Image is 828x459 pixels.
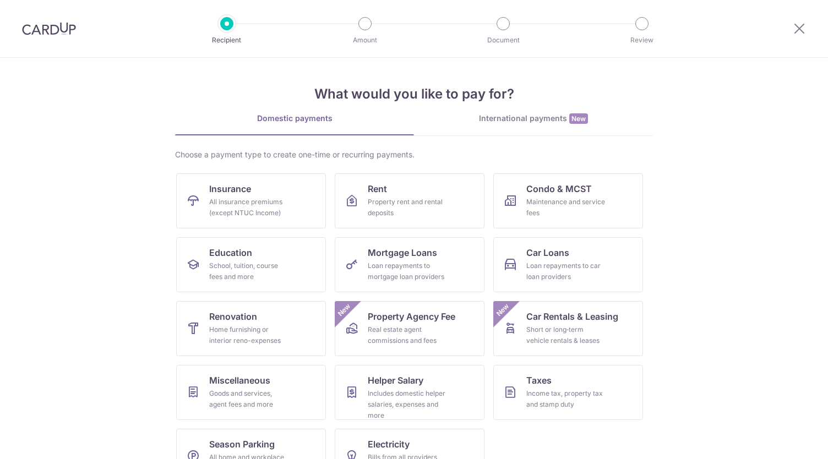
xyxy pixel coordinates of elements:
[209,260,288,282] div: School, tuition, course fees and more
[368,196,447,218] div: Property rent and rental deposits
[209,324,288,346] div: Home furnishing or interior reno-expenses
[368,246,437,259] span: Mortgage Loans
[526,246,569,259] span: Car Loans
[335,237,484,292] a: Mortgage LoansLoan repayments to mortgage loan providers
[494,301,512,319] span: New
[368,374,423,387] span: Helper Salary
[493,301,643,356] a: Car Rentals & LeasingShort or long‑term vehicle rentals & leasesNew
[335,173,484,228] a: RentProperty rent and rental deposits
[368,324,447,346] div: Real estate agent commissions and fees
[601,35,683,46] p: Review
[209,246,252,259] span: Education
[368,310,455,323] span: Property Agency Fee
[209,182,251,195] span: Insurance
[368,182,387,195] span: Rent
[209,388,288,410] div: Goods and services, agent fees and more
[176,301,326,356] a: RenovationHome furnishing or interior reno-expenses
[493,365,643,420] a: TaxesIncome tax, property tax and stamp duty
[368,438,410,451] span: Electricity
[175,113,414,124] div: Domestic payments
[526,324,606,346] div: Short or long‑term vehicle rentals & leases
[493,173,643,228] a: Condo & MCSTMaintenance and service fees
[22,22,76,35] img: CardUp
[526,260,606,282] div: Loan repayments to car loan providers
[368,260,447,282] div: Loan repayments to mortgage loan providers
[526,182,592,195] span: Condo & MCST
[175,84,653,104] h4: What would you like to pay for?
[569,113,588,124] span: New
[526,388,606,410] div: Income tax, property tax and stamp duty
[462,35,544,46] p: Document
[175,149,653,160] div: Choose a payment type to create one-time or recurring payments.
[324,35,406,46] p: Amount
[368,388,447,421] div: Includes domestic helper salaries, expenses and more
[186,35,268,46] p: Recipient
[209,310,257,323] span: Renovation
[493,237,643,292] a: Car LoansLoan repayments to car loan providers
[176,365,326,420] a: MiscellaneousGoods and services, agent fees and more
[176,173,326,228] a: InsuranceAll insurance premiums (except NTUC Income)
[526,374,552,387] span: Taxes
[209,438,275,451] span: Season Parking
[335,301,353,319] span: New
[176,237,326,292] a: EducationSchool, tuition, course fees and more
[758,426,817,453] iframe: Opens a widget where you can find more information
[209,374,270,387] span: Miscellaneous
[335,365,484,420] a: Helper SalaryIncludes domestic helper salaries, expenses and more
[335,301,484,356] a: Property Agency FeeReal estate agent commissions and feesNew
[526,196,606,218] div: Maintenance and service fees
[526,310,618,323] span: Car Rentals & Leasing
[414,113,653,124] div: International payments
[209,196,288,218] div: All insurance premiums (except NTUC Income)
